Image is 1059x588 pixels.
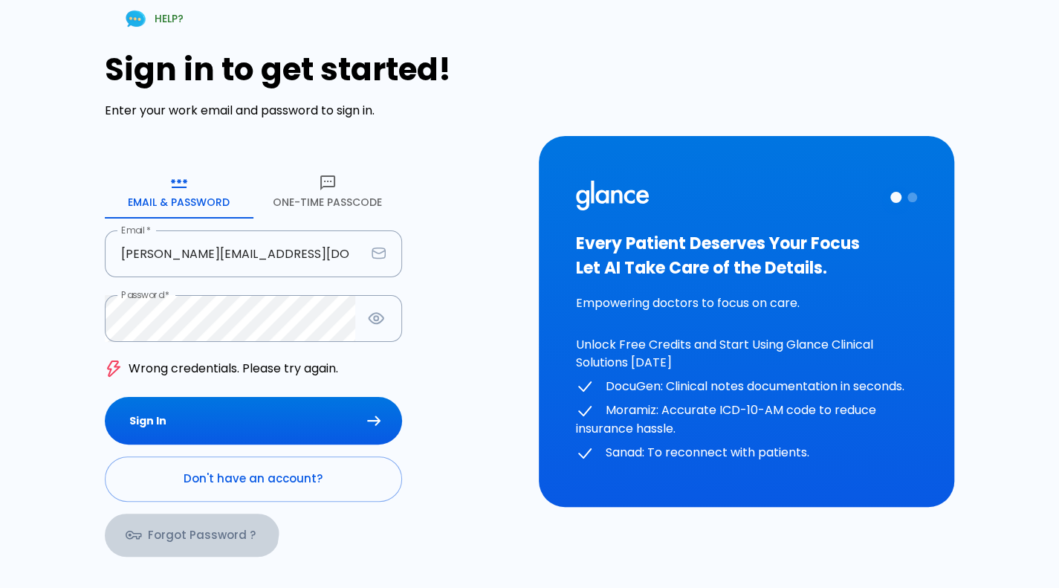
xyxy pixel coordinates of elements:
[121,224,151,236] label: Email
[123,6,149,32] img: Chat Support
[105,51,521,88] h1: Sign in to get started!
[576,231,918,280] h3: Every Patient Deserves Your Focus Let AI Take Care of the Details.
[576,378,918,396] p: DocuGen: Clinical notes documentation in seconds.
[576,336,918,372] p: Unlock Free Credits and Start Using Glance Clinical Solutions [DATE]
[576,444,918,462] p: Sanad: To reconnect with patients.
[105,165,253,219] button: Email & Password
[121,288,169,301] label: Password
[105,456,402,501] a: Don't have an account?
[105,102,521,120] p: Enter your work email and password to sign in.
[105,230,366,277] input: dr.ahmed@clinic.com
[105,397,402,445] button: Sign In
[129,360,338,378] p: Wrong credentials. Please try again.
[105,514,279,557] a: Forgot Password ?
[576,294,918,312] p: Empowering doctors to focus on care.
[253,165,402,219] button: One-Time Passcode
[576,401,918,438] p: Moramiz: Accurate ICD-10-AM code to reduce insurance hassle.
